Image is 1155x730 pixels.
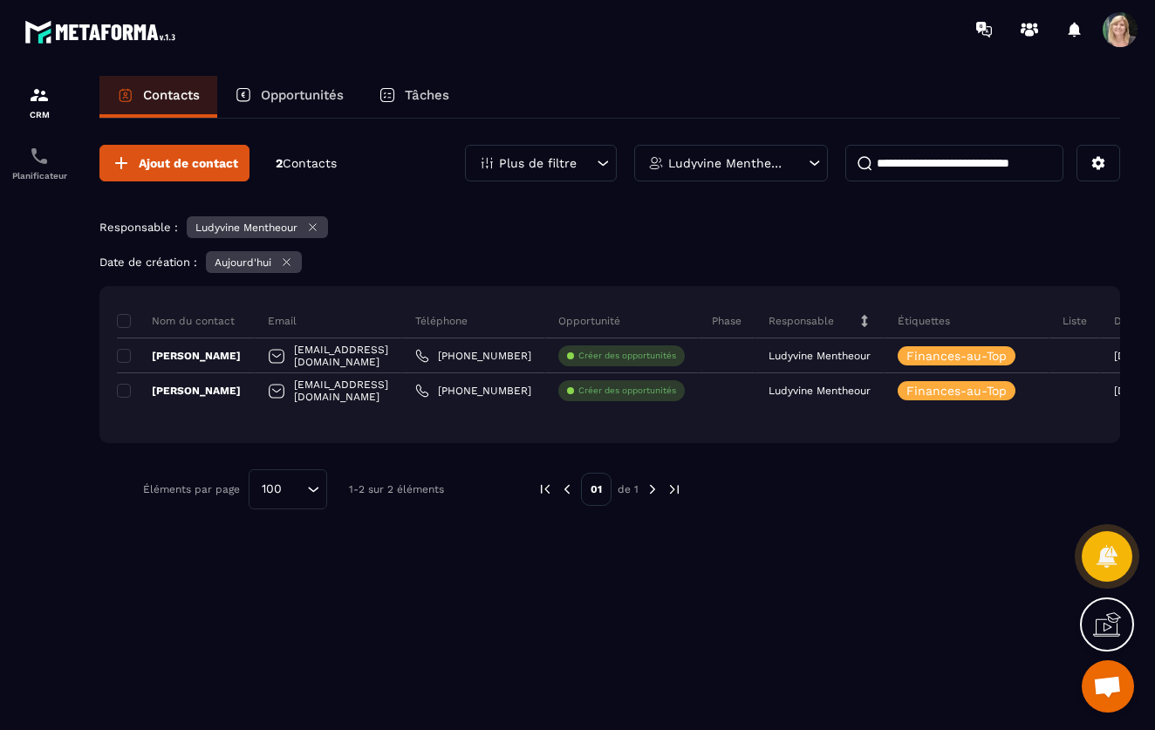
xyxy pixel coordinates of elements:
p: Nom du contact [117,314,235,328]
a: Tâches [361,76,467,118]
span: 100 [256,480,288,499]
img: formation [29,85,50,106]
a: [PHONE_NUMBER] [415,384,531,398]
p: Finances-au-Top [906,385,1007,397]
p: 01 [581,473,612,506]
img: scheduler [29,146,50,167]
img: next [645,481,660,497]
p: Aujourd'hui [215,256,271,269]
p: CRM [4,110,74,119]
p: Liste [1063,314,1087,328]
p: Plus de filtre [499,157,577,169]
p: [PERSON_NAME] [117,349,241,363]
span: Contacts [283,156,337,170]
img: next [666,481,682,497]
p: Créer des opportunités [578,350,676,362]
p: Contacts [143,87,200,103]
p: 1-2 sur 2 éléments [349,483,444,495]
p: de 1 [618,482,639,496]
p: Opportunité [558,314,620,328]
p: 2 [276,155,337,172]
a: [PHONE_NUMBER] [415,349,531,363]
p: Ludyvine Mentheour [769,385,871,397]
a: Contacts [99,76,217,118]
img: prev [559,481,575,497]
p: Opportunités [261,87,344,103]
button: Ajout de contact [99,145,249,181]
p: Tâches [405,87,449,103]
p: Planificateur [4,171,74,181]
a: schedulerschedulerPlanificateur [4,133,74,194]
p: [PERSON_NAME] [117,384,241,398]
a: formationformationCRM [4,72,74,133]
p: Finances-au-Top [906,350,1007,362]
p: Responsable [769,314,834,328]
div: Search for option [249,469,327,509]
span: Ajout de contact [139,154,238,172]
p: Créer des opportunités [578,385,676,397]
p: Phase [712,314,742,328]
a: Opportunités [217,76,361,118]
p: Ludyvine Mentheour [668,157,789,169]
input: Search for option [288,480,303,499]
p: Ludyvine Mentheour [769,350,871,362]
p: Étiquettes [898,314,950,328]
p: Responsable : [99,221,178,234]
div: Ouvrir le chat [1082,660,1134,713]
p: Ludyvine Mentheour [195,222,297,234]
p: Email [268,314,297,328]
p: Éléments par page [143,483,240,495]
p: Téléphone [415,314,468,328]
p: Date de création : [99,256,197,269]
img: logo [24,16,181,48]
img: prev [537,481,553,497]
